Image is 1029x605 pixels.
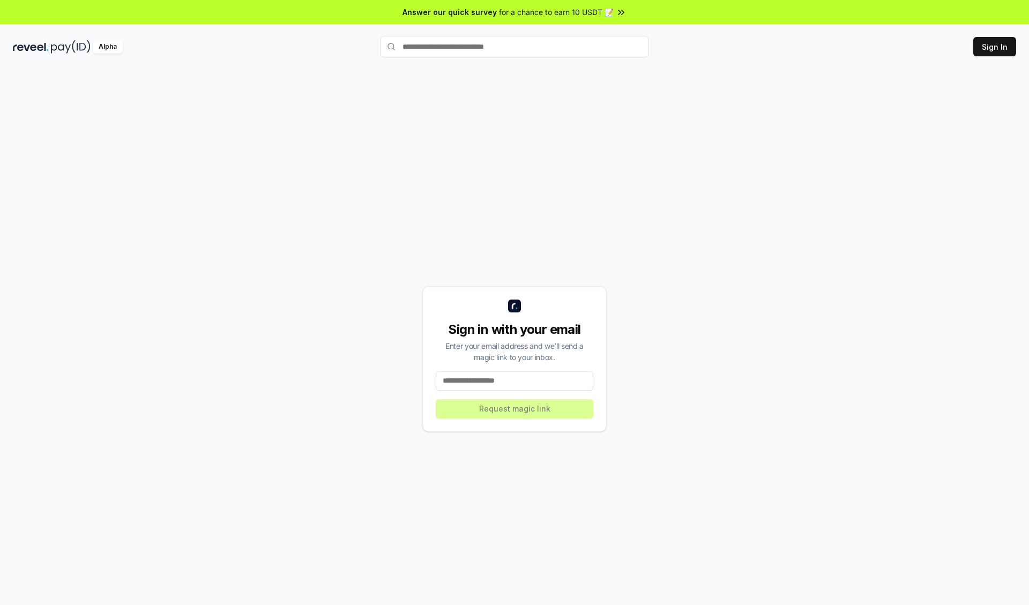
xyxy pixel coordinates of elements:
button: Sign In [973,37,1016,56]
div: Sign in with your email [436,321,593,338]
span: Answer our quick survey [402,6,497,18]
img: pay_id [51,40,91,54]
img: reveel_dark [13,40,49,54]
div: Enter your email address and we’ll send a magic link to your inbox. [436,340,593,363]
span: for a chance to earn 10 USDT 📝 [499,6,614,18]
div: Alpha [93,40,123,54]
img: logo_small [508,300,521,312]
